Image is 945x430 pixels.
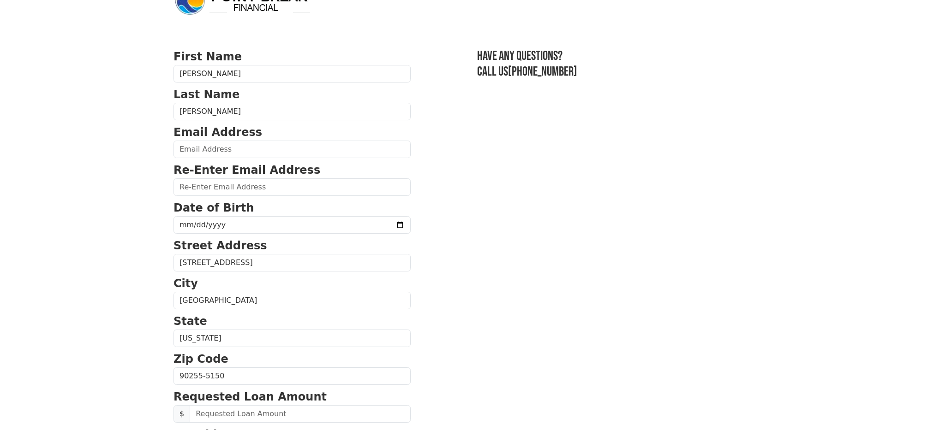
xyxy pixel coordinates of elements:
[173,65,411,82] input: First Name
[173,353,228,365] strong: Zip Code
[477,64,772,80] h3: Call us
[173,367,411,385] input: Zip Code
[173,405,190,423] span: $
[173,141,411,158] input: Email Address
[173,164,320,177] strong: Re-Enter Email Address
[173,201,254,214] strong: Date of Birth
[173,178,411,196] input: Re-Enter Email Address
[173,88,239,101] strong: Last Name
[173,50,242,63] strong: First Name
[173,315,207,328] strong: State
[173,390,327,403] strong: Requested Loan Amount
[173,103,411,120] input: Last Name
[173,277,198,290] strong: City
[508,64,577,79] a: [PHONE_NUMBER]
[173,126,262,139] strong: Email Address
[190,405,411,423] input: Requested Loan Amount
[173,239,267,252] strong: Street Address
[173,292,411,309] input: City
[477,48,772,64] h3: Have any questions?
[173,254,411,271] input: Street Address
